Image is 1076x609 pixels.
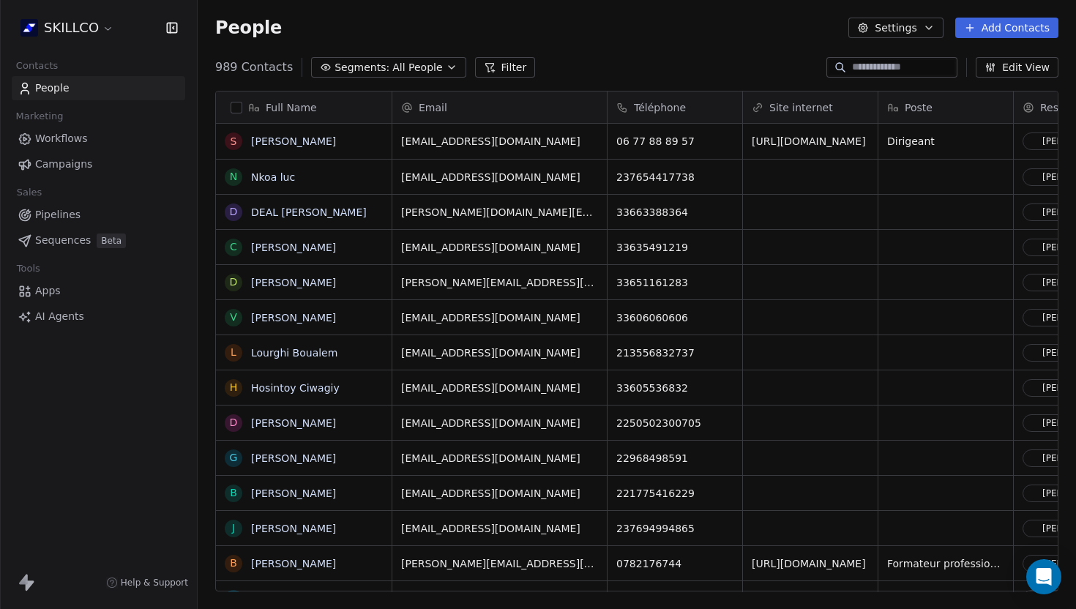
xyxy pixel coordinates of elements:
[231,134,237,149] div: S
[251,382,340,394] a: Hosintoy Ciwagiy
[251,487,336,499] a: [PERSON_NAME]
[887,556,1004,571] span: Formateur professionnel
[10,258,46,280] span: Tools
[608,91,742,123] div: Téléphone
[743,91,878,123] div: Site internet
[401,345,598,360] span: [EMAIL_ADDRESS][DOMAIN_NAME]
[1026,559,1061,594] div: Open Intercom Messenger
[35,309,84,324] span: AI Agents
[10,105,70,127] span: Marketing
[121,577,188,589] span: Help & Support
[230,556,237,571] div: B
[12,279,185,303] a: Apps
[230,310,237,325] div: V
[401,521,598,536] span: [EMAIL_ADDRESS][DOMAIN_NAME]
[616,205,733,220] span: 33663388364
[475,57,536,78] button: Filter
[12,127,185,151] a: Workflows
[616,345,733,360] span: 213556832737
[20,19,38,37] img: Skillco%20logo%20icon%20(2).png
[616,170,733,184] span: 237654417738
[401,170,598,184] span: [EMAIL_ADDRESS][DOMAIN_NAME]
[419,100,447,115] span: Email
[230,485,237,501] div: B
[905,100,933,115] span: Poste
[251,558,336,569] a: [PERSON_NAME]
[335,60,389,75] span: Segments:
[887,134,1004,149] span: Dirigeant
[878,91,1013,123] div: Poste
[976,57,1058,78] button: Edit View
[616,521,733,536] span: 237694994865
[230,169,237,184] div: N
[35,207,81,223] span: Pipelines
[230,450,238,466] div: G
[10,55,64,77] span: Contacts
[10,182,48,203] span: Sales
[12,304,185,329] a: AI Agents
[251,206,367,218] a: DEAL [PERSON_NAME]
[401,134,598,149] span: [EMAIL_ADDRESS][DOMAIN_NAME]
[848,18,943,38] button: Settings
[35,233,91,248] span: Sequences
[752,135,866,147] a: [URL][DOMAIN_NAME]
[251,171,295,183] a: Nkoa luc
[230,415,238,430] div: D
[955,18,1058,38] button: Add Contacts
[752,558,866,569] a: [URL][DOMAIN_NAME]
[18,15,117,40] button: SKILLCO
[230,204,238,220] div: D
[12,228,185,253] a: SequencesBeta
[616,556,733,571] span: 0782176744
[616,275,733,290] span: 33651161283
[231,345,236,360] div: L
[251,242,336,253] a: [PERSON_NAME]
[230,274,238,290] div: D
[401,486,598,501] span: [EMAIL_ADDRESS][DOMAIN_NAME]
[251,417,336,429] a: [PERSON_NAME]
[106,577,188,589] a: Help & Support
[12,76,185,100] a: People
[230,591,238,606] div: D
[215,59,293,76] span: 989 Contacts
[230,380,238,395] div: H
[251,312,336,324] a: [PERSON_NAME]
[616,310,733,325] span: 33606060606
[401,556,598,571] span: [PERSON_NAME][EMAIL_ADDRESS][DOMAIN_NAME]
[392,91,607,123] div: Email
[97,233,126,248] span: Beta
[35,157,92,172] span: Campaigns
[401,205,598,220] span: [PERSON_NAME][DOMAIN_NAME][EMAIL_ADDRESS][DOMAIN_NAME]
[251,523,336,534] a: [PERSON_NAME]
[401,381,598,395] span: [EMAIL_ADDRESS][DOMAIN_NAME]
[616,591,733,606] span: 0676448788
[616,486,733,501] span: 221775416229
[616,416,733,430] span: 2250502300705
[401,451,598,466] span: [EMAIL_ADDRESS][DOMAIN_NAME]
[216,91,392,123] div: Full Name
[616,134,733,149] span: 06 77 88 89 57
[401,240,598,255] span: [EMAIL_ADDRESS][DOMAIN_NAME]
[251,347,337,359] a: Lourghi Boualem
[616,381,733,395] span: 33605536832
[401,416,598,430] span: [EMAIL_ADDRESS][DOMAIN_NAME]
[35,131,88,146] span: Workflows
[216,124,392,592] div: grid
[634,100,686,115] span: Téléphone
[251,452,336,464] a: [PERSON_NAME]
[12,203,185,227] a: Pipelines
[616,451,733,466] span: 22968498591
[35,283,61,299] span: Apps
[401,310,598,325] span: [EMAIL_ADDRESS][DOMAIN_NAME]
[266,100,317,115] span: Full Name
[616,240,733,255] span: 33635491219
[401,591,598,606] span: [EMAIL_ADDRESS][PERSON_NAME][DOMAIN_NAME]
[215,17,282,39] span: People
[230,239,237,255] div: C
[392,60,442,75] span: All People
[35,81,70,96] span: People
[44,18,99,37] span: SKILLCO
[12,152,185,176] a: Campaigns
[251,135,336,147] a: [PERSON_NAME]
[251,277,336,288] a: [PERSON_NAME]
